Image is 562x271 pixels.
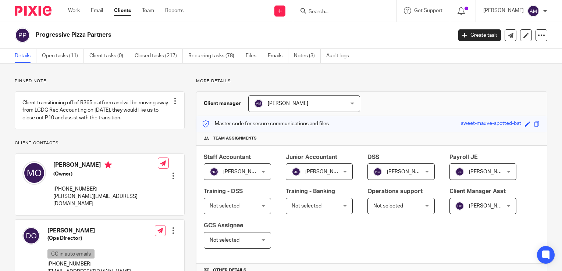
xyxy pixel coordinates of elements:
img: svg%3E [22,227,40,245]
p: More details [196,78,547,84]
img: svg%3E [373,167,382,176]
span: Not selected [210,203,239,209]
a: Audit logs [326,49,355,63]
span: Team assignments [213,135,257,141]
img: svg%3E [292,167,300,176]
span: Not selected [292,203,321,209]
span: Junior Accountant [286,154,337,160]
a: Notes (3) [294,49,321,63]
span: [PERSON_NAME] [223,169,264,174]
h3: Client manager [204,100,241,107]
p: Pinned note [15,78,185,84]
span: Get Support [414,8,442,13]
img: svg%3E [22,161,46,185]
span: [PERSON_NAME] [469,169,509,174]
a: Team [142,7,154,14]
span: [PERSON_NAME] [305,169,346,174]
span: Operations support [367,188,423,194]
h4: [PERSON_NAME] [47,227,131,235]
span: [PERSON_NAME] [268,101,308,106]
span: Payroll JE [449,154,478,160]
span: [PERSON_NAME] [387,169,427,174]
p: CC in auto emails [47,249,95,259]
a: Recurring tasks (78) [188,49,240,63]
a: Open tasks (11) [42,49,84,63]
a: Reports [165,7,184,14]
img: Pixie [15,6,51,16]
img: svg%3E [455,202,464,210]
span: [PERSON_NAME] [469,203,509,209]
p: [PHONE_NUMBER] [53,185,158,193]
a: Details [15,49,36,63]
a: Client tasks (0) [89,49,129,63]
h4: [PERSON_NAME] [53,161,158,170]
p: Master code for secure communications and files [202,120,329,127]
h5: (Owner) [53,170,158,178]
h2: Progressive Pizza Partners [36,31,365,39]
a: Closed tasks (217) [135,49,183,63]
a: Email [91,7,103,14]
a: Files [246,49,262,63]
input: Search [308,9,374,15]
span: Client Manager Asst [449,188,506,194]
a: Create task [458,29,501,41]
p: [PERSON_NAME] [483,7,524,14]
span: Training - Banking [286,188,335,194]
img: svg%3E [254,99,263,108]
img: svg%3E [210,167,218,176]
span: Staff Accountant [204,154,251,160]
a: Work [68,7,80,14]
a: Emails [268,49,288,63]
p: [PERSON_NAME][EMAIL_ADDRESS][DOMAIN_NAME] [53,193,158,208]
span: Training - DSS [204,188,243,194]
p: [PHONE_NUMBER] [47,260,131,268]
a: Clients [114,7,131,14]
img: svg%3E [527,5,539,17]
p: Client contacts [15,140,185,146]
i: Primary [104,161,112,169]
span: Not selected [210,238,239,243]
h5: (Ops Director) [47,235,131,242]
div: sweet-mauve-spotted-bat [461,120,521,128]
img: svg%3E [455,167,464,176]
span: GCS Assignee [204,223,243,228]
span: Not selected [373,203,403,209]
span: DSS [367,154,379,160]
img: svg%3E [15,28,30,43]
